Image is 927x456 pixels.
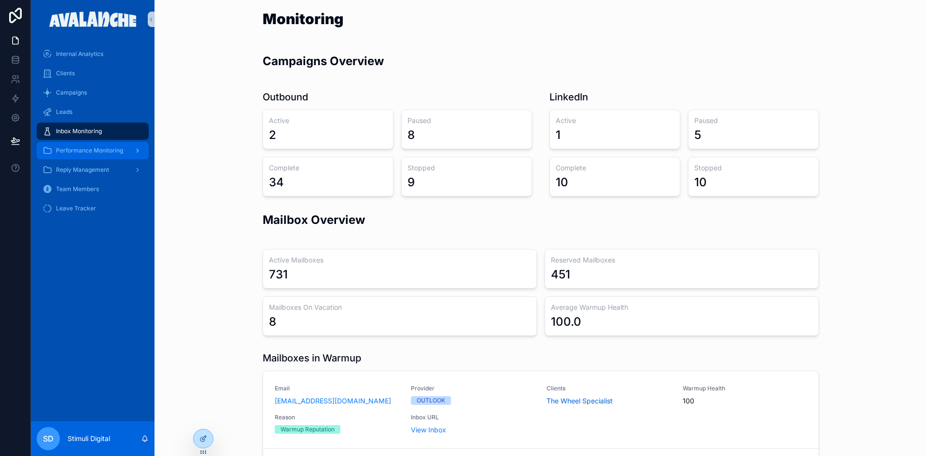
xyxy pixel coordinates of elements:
h1: LinkedIn [549,90,588,104]
div: scrollable content [31,39,154,230]
a: The Wheel Specialist [547,396,613,406]
a: Reply Management [37,161,149,179]
span: Reply Management [56,166,109,174]
div: 8 [269,314,276,330]
span: SD [43,433,54,444]
h3: Average Warmup Health [551,303,813,312]
div: 34 [269,175,284,190]
div: 9 [407,175,415,190]
div: 10 [694,175,707,190]
a: Clients [37,65,149,82]
div: OUTLOOK [417,396,445,405]
div: 451 [551,267,570,282]
a: Inbox Monitoring [37,123,149,140]
h1: Outbound [263,90,308,104]
div: 100.0 [551,314,581,330]
span: Leads [56,108,72,116]
span: Inbox Monitoring [56,127,102,135]
h1: Monitoring [263,12,819,26]
div: 2 [269,127,276,143]
span: Team Members [56,185,99,193]
h3: Reserved Mailboxes [551,255,813,265]
a: Performance Monitoring [37,142,149,159]
h3: Active [556,116,674,125]
span: Performance Monitoring [56,147,123,154]
h3: Complete [556,163,674,173]
a: Leave Tracker [37,200,149,217]
div: 8 [407,127,415,143]
a: Campaigns [37,84,149,101]
a: Internal Analytics [37,45,149,63]
div: Warmup Reputation [281,425,335,434]
span: Reason [275,414,399,421]
h1: Mailboxes in Warmup [263,351,361,365]
img: App logo [49,12,137,27]
span: Leave Tracker [56,205,96,212]
h3: Stopped [407,163,526,173]
div: 10 [556,175,568,190]
a: View Inbox [411,426,446,434]
div: 1 [556,127,561,143]
h2: Mailbox Overview [263,212,819,228]
span: Provider [411,385,535,392]
span: Clients [547,385,671,392]
p: Stimuli Digital [68,434,110,443]
h3: Paused [407,116,526,125]
span: Campaigns [56,89,87,97]
span: Warmup Health [683,385,807,392]
h3: Active Mailboxes [269,255,531,265]
a: Team Members [37,180,149,198]
h2: Campaigns Overview [263,53,819,69]
a: Leads [37,103,149,121]
h3: Active [269,116,387,125]
div: 5 [694,127,701,143]
a: [EMAIL_ADDRESS][DOMAIN_NAME] [275,396,391,406]
h3: Stopped [694,163,813,173]
h3: Paused [694,116,813,125]
span: 100 [683,396,807,406]
span: Email [275,385,399,392]
h3: Complete [269,163,387,173]
span: Inbox URL [411,414,535,421]
div: 731 [269,267,288,282]
span: Internal Analytics [56,50,103,58]
span: Clients [56,69,75,77]
h3: Mailboxes On Vacation [269,303,531,312]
